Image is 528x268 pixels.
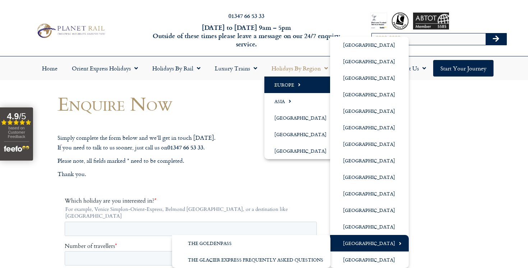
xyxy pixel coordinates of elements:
[330,152,409,169] a: [GEOGRAPHIC_DATA]
[330,86,409,103] a: [GEOGRAPHIC_DATA]
[264,77,340,93] a: Europe
[388,60,433,77] a: About Us
[330,136,409,152] a: [GEOGRAPHIC_DATA]
[330,185,409,202] a: [GEOGRAPHIC_DATA]
[57,93,327,114] h1: Enquire Now
[34,22,106,40] img: Planet Rail Train Holidays Logo
[143,23,350,48] h6: [DATE] to [DATE] 9am – 5pm Outside of these times please leave a message on our 24/7 enquiry serv...
[330,218,409,235] a: [GEOGRAPHIC_DATA]
[330,53,409,70] a: [GEOGRAPHIC_DATA]
[57,133,327,152] p: Simply complete the form below and we’ll get in touch [DATE]. If you need to talk to us sooner, j...
[172,235,330,251] a: The GoldenPass
[65,60,145,77] a: Orient Express Holidays
[330,103,409,119] a: [GEOGRAPHIC_DATA]
[128,161,164,168] span: Your last name
[264,93,340,110] a: Asia
[330,169,409,185] a: [GEOGRAPHIC_DATA]
[264,60,335,77] a: Holidays by Region
[330,202,409,218] a: [GEOGRAPHIC_DATA]
[2,261,6,266] input: By email
[167,143,203,151] strong: 01347 66 53 33
[330,37,409,53] a: [GEOGRAPHIC_DATA]
[57,156,327,166] p: Please note, all fields marked * need to be completed.
[172,251,330,268] a: The Glacier Express Frequently Asked Questions
[145,60,208,77] a: Holidays by Rail
[486,33,506,45] button: Search
[264,143,340,159] a: [GEOGRAPHIC_DATA]
[4,60,524,77] nav: Menu
[8,260,30,268] span: By email
[330,251,409,268] a: [GEOGRAPHIC_DATA]
[57,170,327,179] p: Thank you.
[330,119,409,136] a: [GEOGRAPHIC_DATA]
[433,60,494,77] a: Start your Journey
[228,11,264,20] a: 01347 66 53 33
[264,110,340,126] a: [GEOGRAPHIC_DATA]
[172,235,330,268] ul: [GEOGRAPHIC_DATA]
[35,60,65,77] a: Home
[330,37,409,268] ul: Europe
[208,60,264,77] a: Luxury Trains
[330,70,409,86] a: [GEOGRAPHIC_DATA]
[330,235,409,251] a: [GEOGRAPHIC_DATA]
[264,126,340,143] a: [GEOGRAPHIC_DATA]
